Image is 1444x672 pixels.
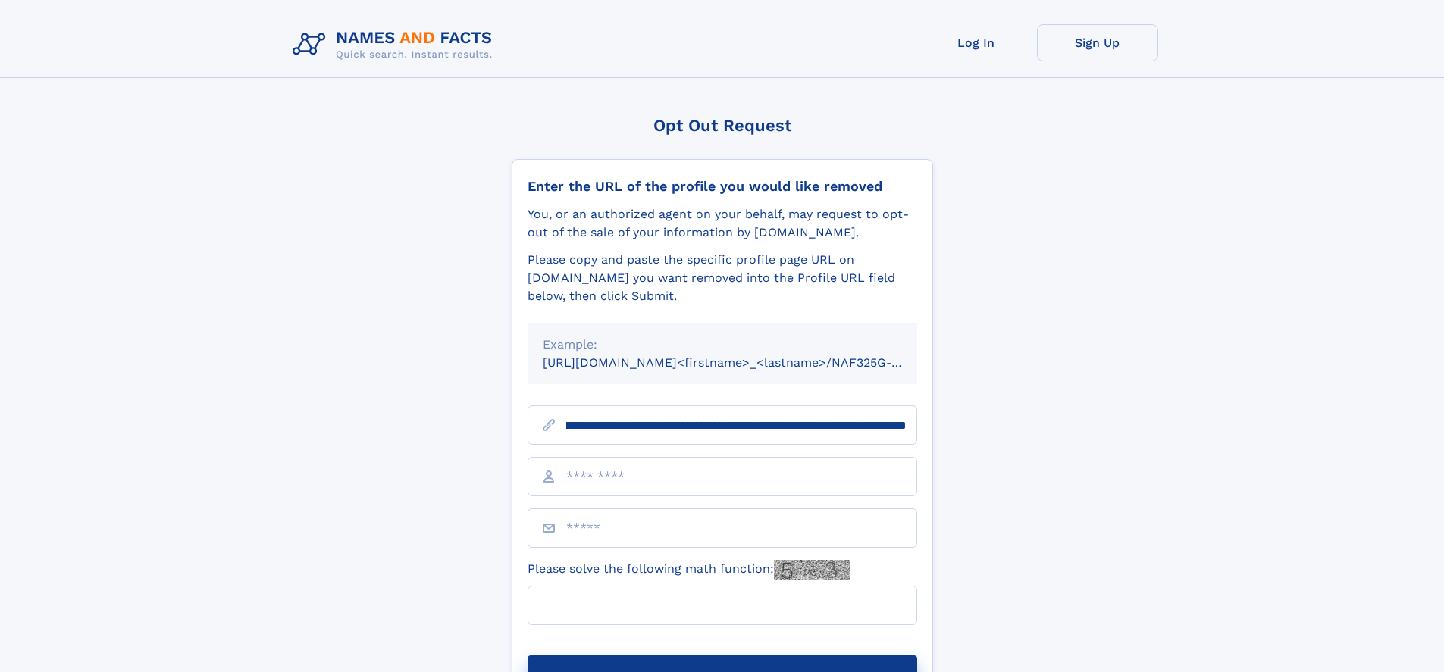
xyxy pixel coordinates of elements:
[528,205,917,242] div: You, or an authorized agent on your behalf, may request to opt-out of the sale of your informatio...
[528,178,917,195] div: Enter the URL of the profile you would like removed
[287,24,505,65] img: Logo Names and Facts
[1037,24,1158,61] a: Sign Up
[528,251,917,305] div: Please copy and paste the specific profile page URL on [DOMAIN_NAME] you want removed into the Pr...
[543,355,946,370] small: [URL][DOMAIN_NAME]<firstname>_<lastname>/NAF325G-xxxxxxxx
[543,336,902,354] div: Example:
[916,24,1037,61] a: Log In
[512,116,933,135] div: Opt Out Request
[528,560,850,580] label: Please solve the following math function:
